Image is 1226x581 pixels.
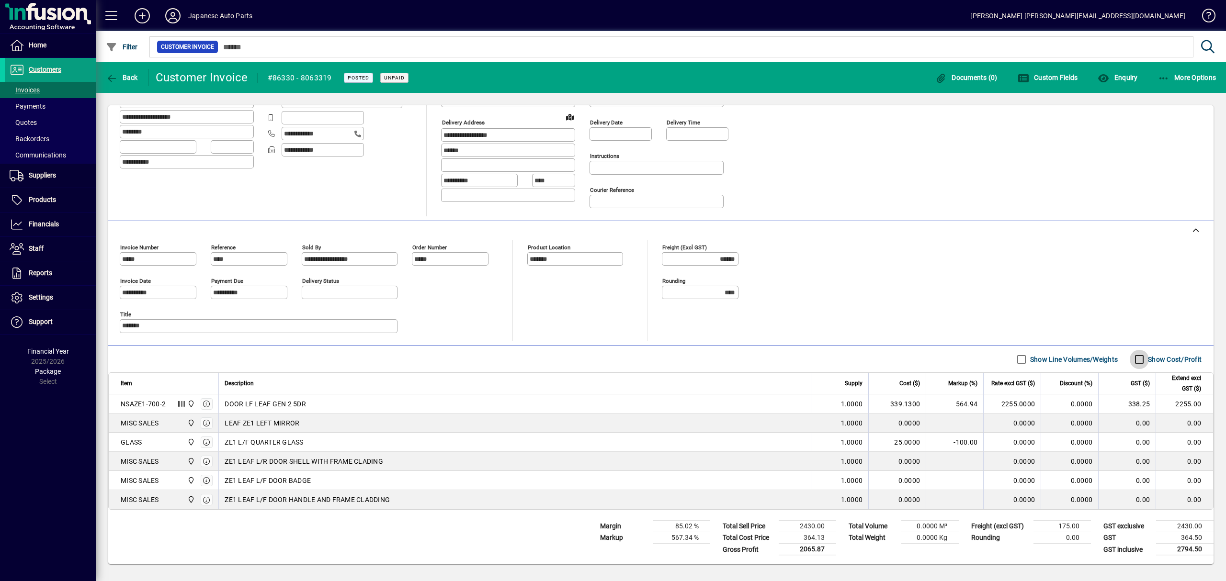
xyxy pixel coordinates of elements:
td: Total Sell Price [718,521,779,532]
a: Support [5,310,96,334]
td: GST inclusive [1099,544,1156,556]
td: GST [1099,532,1156,544]
td: 0.0000 [1041,433,1098,452]
div: 0.0000 [989,437,1035,447]
span: Extend excl GST ($) [1162,373,1201,394]
span: Payments [10,102,45,110]
td: 0.00 [1098,452,1156,471]
span: Filter [106,43,138,51]
span: GST ($) [1131,378,1150,389]
app-page-header-button: Back [96,69,148,86]
span: Posted [348,75,369,81]
td: 0.00 [1156,413,1213,433]
td: Rounding [966,532,1033,544]
span: Financials [29,220,59,228]
td: 0.0000 [868,471,926,490]
mat-label: Delivery date [590,119,623,126]
td: 2065.87 [779,544,836,556]
td: 0.00 [1156,490,1213,509]
span: Central [185,437,196,447]
span: ZE1 LEAF L/F DOOR HANDLE AND FRAME CLADDING [225,495,390,504]
td: 0.0000 [1041,394,1098,413]
span: Enquiry [1098,74,1137,81]
span: Quotes [10,119,37,126]
td: 0.0000 [868,452,926,471]
a: Quotes [5,114,96,131]
div: 2255.0000 [989,399,1035,409]
span: Customers [29,66,61,73]
label: Show Cost/Profit [1146,355,1202,364]
td: 0.0000 [1041,413,1098,433]
mat-label: Title [120,311,131,318]
mat-label: Delivery time [667,119,700,126]
span: Documents (0) [935,74,998,81]
td: 0.0000 [1041,490,1098,509]
span: Discount (%) [1060,378,1092,389]
mat-label: Courier Reference [590,187,634,193]
span: Reports [29,269,52,277]
td: 2430.00 [1156,521,1214,532]
mat-label: Payment due [211,278,243,284]
span: ZE1 L/F QUARTER GLASS [225,437,303,447]
mat-label: Instructions [590,153,619,159]
button: More Options [1156,69,1219,86]
a: Staff [5,237,96,261]
mat-label: Sold by [302,244,321,251]
a: Knowledge Base [1195,2,1214,33]
div: MISC SALES [121,418,159,428]
a: View on map [562,109,578,124]
mat-label: Product location [528,244,570,251]
td: 2255.00 [1156,394,1213,413]
span: Item [121,378,132,389]
div: [PERSON_NAME] [PERSON_NAME][EMAIL_ADDRESS][DOMAIN_NAME] [970,8,1185,23]
td: 0.00 [1098,433,1156,452]
td: 0.0000 [1041,452,1098,471]
button: Back [103,69,140,86]
div: #86330 - 8063319 [268,70,332,86]
span: Unpaid [384,75,405,81]
td: 2430.00 [779,521,836,532]
div: 0.0000 [989,457,1035,466]
div: 0.0000 [989,418,1035,428]
button: Add [127,7,158,24]
span: Staff [29,245,44,252]
span: Markup (%) [948,378,977,389]
td: 0.00 [1156,471,1213,490]
div: MISC SALES [121,457,159,466]
td: 0.00 [1098,490,1156,509]
span: Central [185,494,196,505]
span: Supply [845,378,863,389]
span: 1.0000 [841,437,863,447]
span: ZE1 LEAF L/R DOOR SHELL WITH FRAME CLADING [225,457,383,466]
a: Products [5,188,96,212]
span: Back [106,74,138,81]
td: 338.25 [1098,394,1156,413]
span: Settings [29,293,53,301]
span: More Options [1158,74,1216,81]
td: 364.13 [779,532,836,544]
span: Home [29,41,46,49]
td: 0.00 [1033,532,1091,544]
td: 564.94 [926,394,983,413]
span: 1.0000 [841,399,863,409]
button: Custom Fields [1015,69,1080,86]
td: 567.34 % [653,532,710,544]
span: Description [225,378,254,389]
span: Backorders [10,135,49,143]
button: Profile [158,7,188,24]
mat-label: Reference [211,244,236,251]
span: 1.0000 [841,457,863,466]
button: Filter [103,38,140,56]
span: ZE1 LEAF L/F DOOR BADGE [225,476,311,485]
td: Freight (excl GST) [966,521,1033,532]
span: Central [185,456,196,467]
td: Total Weight [844,532,901,544]
a: Financials [5,212,96,236]
span: Central [185,475,196,486]
td: 0.00 [1098,413,1156,433]
td: Margin [595,521,653,532]
span: Central [185,418,196,428]
td: 0.00 [1098,471,1156,490]
span: 1.0000 [841,476,863,485]
span: DOOR LF LEAF GEN 2 5DR [225,399,306,409]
